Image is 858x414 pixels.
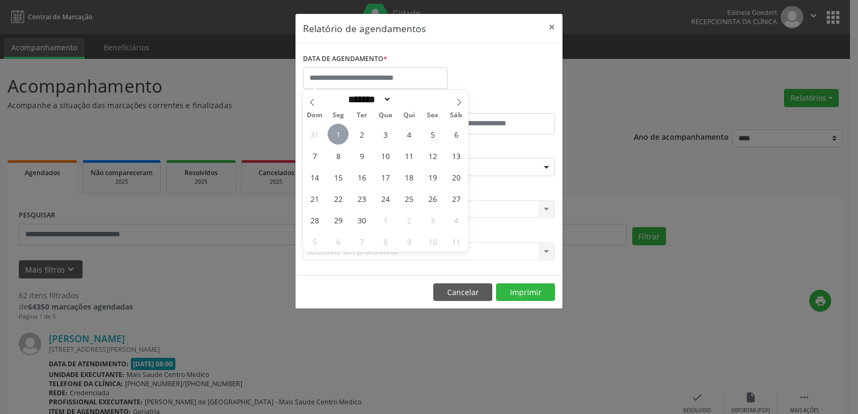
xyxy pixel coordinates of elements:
span: Qui [397,112,421,119]
span: Sáb [445,112,468,119]
span: Setembro 9, 2025 [351,145,372,166]
span: Setembro 21, 2025 [304,188,325,209]
span: Outubro 10, 2025 [422,231,443,252]
label: ATÉ [432,96,555,113]
span: Setembro 11, 2025 [398,145,419,166]
span: Setembro 15, 2025 [328,167,349,187]
span: Setembro 18, 2025 [398,167,419,187]
span: Setembro 23, 2025 [351,188,372,209]
span: Setembro 26, 2025 [422,188,443,209]
span: Outubro 4, 2025 [446,209,467,230]
input: Year [391,94,427,105]
h5: Relatório de agendamentos [303,21,426,35]
span: Setembro 13, 2025 [446,145,467,166]
label: DATA DE AGENDAMENTO [303,51,387,67]
span: Setembro 8, 2025 [328,145,349,166]
span: Outubro 8, 2025 [375,231,396,252]
span: Setembro 6, 2025 [446,124,467,145]
span: Setembro 3, 2025 [375,124,396,145]
span: Seg [327,112,350,119]
span: Setembro 24, 2025 [375,188,396,209]
button: Cancelar [433,283,492,302]
span: Outubro 5, 2025 [304,231,325,252]
span: Setembro 25, 2025 [398,188,419,209]
span: Setembro 10, 2025 [375,145,396,166]
span: Ter [350,112,374,119]
span: Setembro 17, 2025 [375,167,396,187]
span: Outubro 3, 2025 [422,209,443,230]
select: Month [344,94,391,105]
span: Outubro 1, 2025 [375,209,396,230]
span: Setembro 22, 2025 [328,188,349,209]
span: Setembro 7, 2025 [304,145,325,166]
span: Setembro 30, 2025 [351,209,372,230]
span: Setembro 1, 2025 [328,124,349,145]
span: Setembro 2, 2025 [351,124,372,145]
span: Outubro 6, 2025 [328,231,349,252]
span: Outubro 2, 2025 [398,209,419,230]
span: Qua [374,112,397,119]
span: Setembro 19, 2025 [422,167,443,187]
span: Setembro 5, 2025 [422,124,443,145]
span: Setembro 29, 2025 [328,209,349,230]
span: Setembro 14, 2025 [304,167,325,187]
span: Sex [421,112,445,119]
span: Setembro 16, 2025 [351,167,372,187]
span: Outubro 9, 2025 [398,231,419,252]
span: Setembro 28, 2025 [304,209,325,230]
span: Dom [303,112,327,119]
span: Setembro 12, 2025 [422,145,443,166]
span: Outubro 11, 2025 [446,231,467,252]
span: Setembro 4, 2025 [398,124,419,145]
span: Setembro 20, 2025 [446,167,467,187]
span: Outubro 7, 2025 [351,231,372,252]
span: Setembro 27, 2025 [446,188,467,209]
button: Close [541,14,563,40]
span: Agosto 31, 2025 [304,124,325,145]
button: Imprimir [496,283,555,302]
